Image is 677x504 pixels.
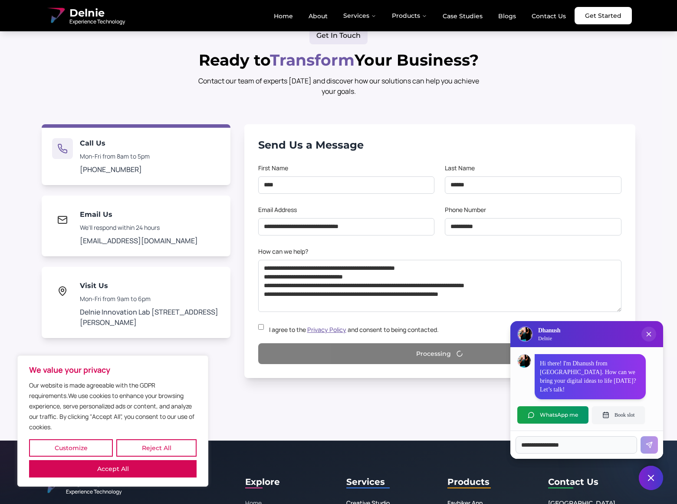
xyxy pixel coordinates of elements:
[518,327,532,341] img: Delnie Logo
[258,164,288,172] label: First Name
[316,30,361,41] span: Get In Touch
[69,6,125,20] span: Delnie
[42,51,635,69] h2: Ready to Your Business?
[592,406,645,424] button: Book slot
[80,281,220,291] h3: Visit Us
[575,7,632,24] a: Get Started
[445,206,486,214] label: Phone Number
[538,326,560,335] h3: Dhanush
[491,9,523,23] a: Blogs
[267,7,573,24] nav: Main
[258,247,308,255] label: How can we help?
[80,235,198,246] p: [EMAIL_ADDRESS][DOMAIN_NAME]
[80,164,150,175] p: [PHONE_NUMBER]
[436,9,490,23] a: Case Studies
[445,164,475,172] label: Last Name
[29,365,197,375] p: We value your privacy
[258,138,621,152] h3: Send Us a Message
[267,9,300,23] a: Home
[80,152,150,161] p: Mon-Fri from 8am to 5pm
[66,488,122,495] span: Experience Technology
[302,9,335,23] a: About
[447,475,535,488] h2: Products
[525,9,573,23] a: Contact Us
[269,325,439,334] label: I agree to the and consent to being contacted.
[336,7,383,24] button: Services
[29,460,197,477] button: Accept All
[346,475,434,488] h2: Services
[270,50,355,70] span: Transform
[538,335,560,342] p: Delnie
[80,209,198,220] h3: Email Us
[245,475,280,488] h2: Explore
[80,223,198,232] p: We'll respond within 24 hours
[307,325,346,334] a: Privacy Policy
[45,5,66,26] img: Delnie Logo
[385,7,434,24] button: Products
[641,327,656,342] button: Close chat popup
[45,5,125,26] a: Delnie Logo Full
[29,439,113,457] button: Customize
[116,439,197,457] button: Reject All
[639,466,663,490] button: Close chat
[80,307,220,328] p: Delnie Innovation Lab [STREET_ADDRESS][PERSON_NAME]
[258,206,297,214] label: Email Address
[69,18,125,25] span: Experience Technology
[80,138,150,149] h3: Call Us
[540,359,641,394] p: Hi there! I'm Dhanush from [GEOGRAPHIC_DATA]. How can we bring your digital ideas to life [DATE]?...
[518,355,531,368] img: Dhanush
[193,76,484,96] p: Contact our team of experts [DATE] and discover how our solutions can help you achieve your goals.
[80,295,220,303] p: Mon-Fri from 9am to 6pm
[517,406,588,424] button: WhatsApp me
[29,380,197,432] p: Our website is made agreeable with the GDPR requirements.We use cookies to enhance your browsing ...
